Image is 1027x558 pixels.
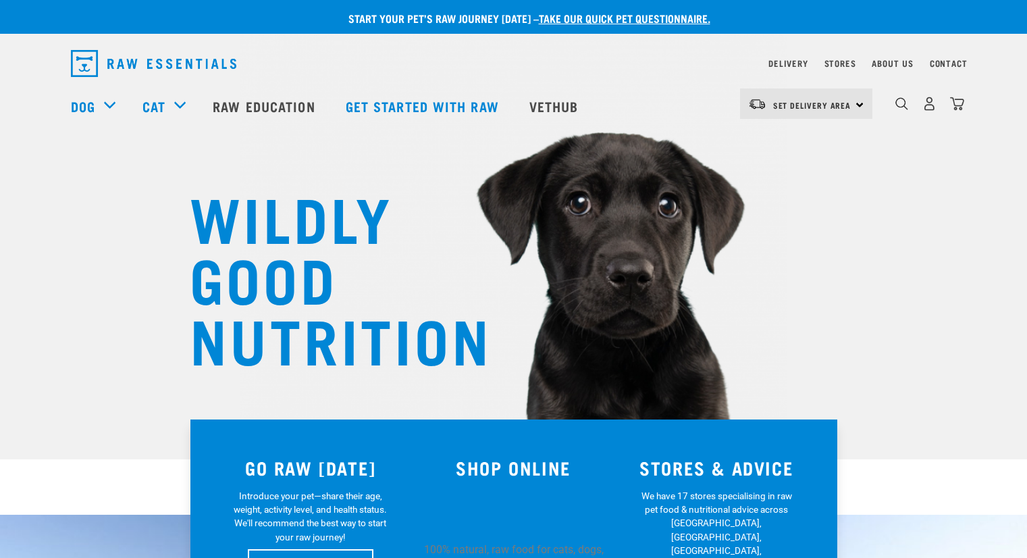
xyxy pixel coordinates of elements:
[190,186,460,368] h1: WILDLY GOOD NUTRITION
[773,103,851,107] span: Set Delivery Area
[60,45,968,82] nav: dropdown navigation
[199,79,332,133] a: Raw Education
[768,61,808,66] a: Delivery
[748,98,766,110] img: van-moving.png
[420,457,607,478] h3: SHOP ONLINE
[217,457,404,478] h3: GO RAW [DATE]
[950,97,964,111] img: home-icon@2x.png
[895,97,908,110] img: home-icon-1@2x.png
[142,96,165,116] a: Cat
[516,79,596,133] a: Vethub
[824,61,856,66] a: Stores
[71,96,95,116] a: Dog
[332,79,516,133] a: Get started with Raw
[231,489,390,544] p: Introduce your pet—share their age, weight, activity level, and health status. We'll recommend th...
[539,15,710,21] a: take our quick pet questionnaire.
[922,97,937,111] img: user.png
[930,61,968,66] a: Contact
[623,457,810,478] h3: STORES & ADVICE
[872,61,913,66] a: About Us
[71,50,236,77] img: Raw Essentials Logo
